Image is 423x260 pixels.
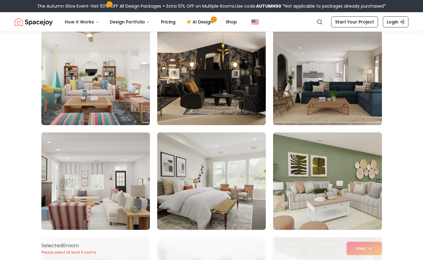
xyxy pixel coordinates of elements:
[41,28,150,125] img: Room room-16
[251,18,259,26] img: United States
[15,12,408,32] nav: Global
[41,242,96,249] p: Selected 0 room
[273,132,382,230] img: Room room-21
[156,16,180,28] a: Pricing
[383,16,408,27] a: Login
[157,132,266,230] img: Room room-20
[331,16,378,27] a: Start Your Project
[105,16,155,28] button: Design Portfolio
[37,3,386,9] div: The Autumn Glow Event-Get 50% OFF All Design Packages + Extra 10% OFF on Multiple Rooms.
[41,250,96,255] p: Please select at least 5 rooms
[60,16,104,28] button: How It Works
[273,28,382,125] img: Room room-18
[60,16,242,28] nav: Main
[221,16,242,28] a: Shop
[157,28,266,125] img: Room room-17
[235,3,281,9] span: Use code:
[182,16,220,28] a: AI Design
[256,3,281,9] b: AUTUMN50
[41,132,150,230] img: Room room-19
[281,3,386,9] span: *Not applicable to packages already purchased*
[15,16,53,28] a: Spacejoy
[15,16,53,28] img: Spacejoy Logo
